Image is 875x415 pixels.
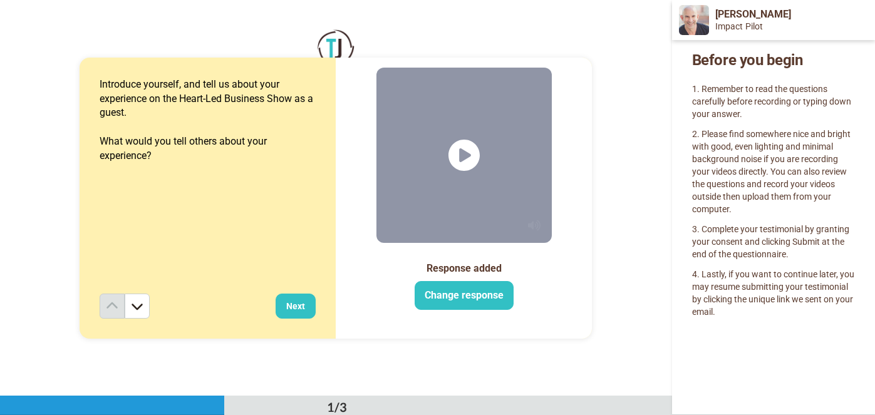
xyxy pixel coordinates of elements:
img: Profile Image [679,5,709,35]
span: Before you begin [692,51,802,69]
span: Please find somewhere nice and bright with good, even lighting and minimal background noise if yo... [692,129,852,214]
span: Introduce yourself, and tell us about your experience on the Heart-Led Business Show as a guest. [100,78,316,119]
span: What would you tell others about your experience? [100,135,269,161]
div: Impact Pilot [715,21,874,32]
span: Remember to read the questions carefully before recording or typing down your answer. [692,84,853,119]
button: Next [276,294,316,319]
span: Complete your testimonial by granting your consent and clicking Submit at the end of the question... [692,224,851,259]
div: Response added [427,261,502,276]
div: [PERSON_NAME] [715,8,874,20]
img: Mute/Unmute [528,219,541,232]
button: Change response [415,281,514,310]
span: Lastly, if you want to continue later, you may resume submitting your testimonial by clicking the... [692,269,856,317]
